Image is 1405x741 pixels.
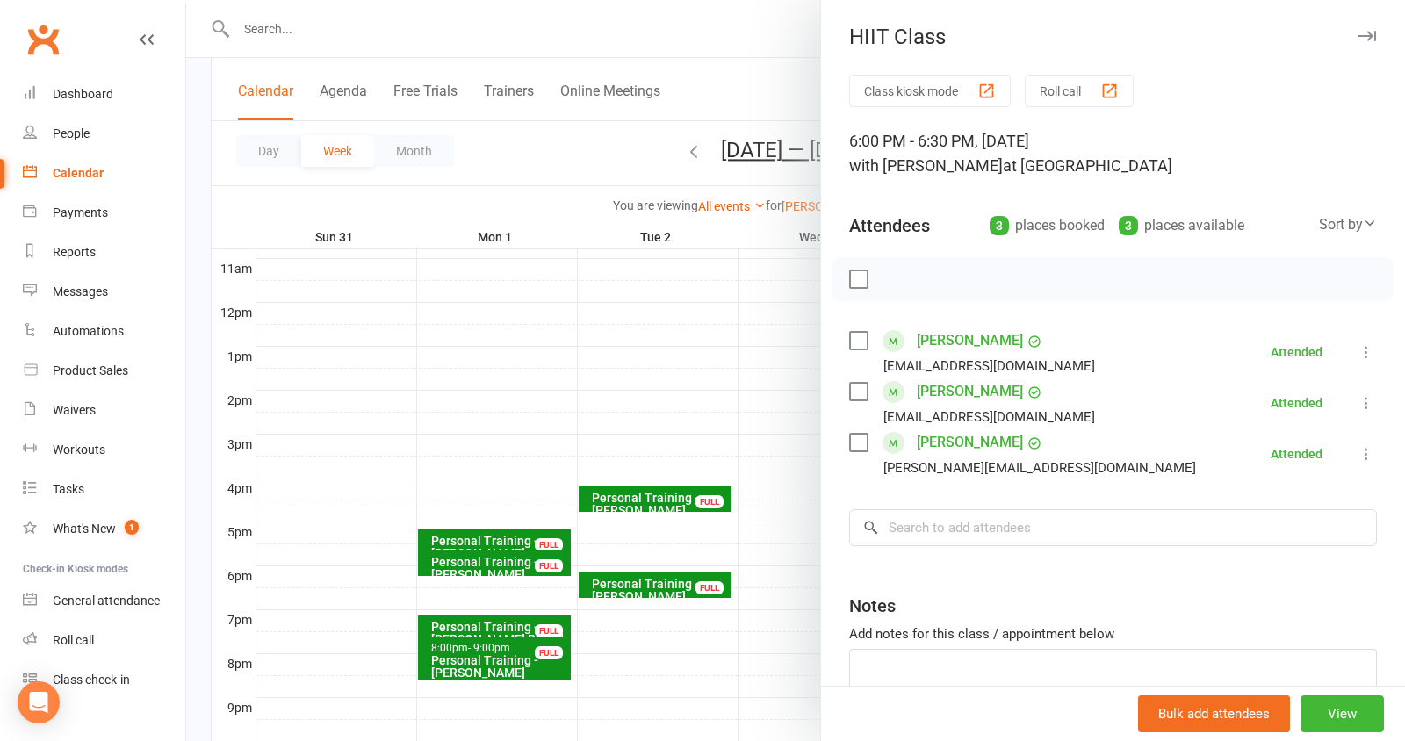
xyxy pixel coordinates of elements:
div: What's New [53,522,116,536]
a: People [23,114,185,154]
div: [EMAIL_ADDRESS][DOMAIN_NAME] [883,406,1095,428]
div: Workouts [53,442,105,457]
button: Class kiosk mode [849,75,1011,107]
div: places booked [990,213,1105,238]
a: Waivers [23,391,185,430]
div: [PERSON_NAME][EMAIL_ADDRESS][DOMAIN_NAME] [883,457,1196,479]
div: [EMAIL_ADDRESS][DOMAIN_NAME] [883,355,1095,378]
a: Roll call [23,621,185,660]
a: General attendance kiosk mode [23,581,185,621]
div: Dashboard [53,87,113,101]
a: Workouts [23,430,185,470]
div: Attended [1271,346,1322,358]
button: Bulk add attendees [1138,695,1290,732]
div: Roll call [53,633,94,647]
a: Product Sales [23,351,185,391]
a: Automations [23,312,185,351]
a: [PERSON_NAME] [917,327,1023,355]
div: Class check-in [53,673,130,687]
div: Add notes for this class / appointment below [849,623,1377,644]
a: Clubworx [21,18,65,61]
div: Attended [1271,448,1322,460]
button: Roll call [1025,75,1134,107]
div: Reports [53,245,96,259]
div: 3 [990,216,1009,235]
a: Dashboard [23,75,185,114]
a: Payments [23,193,185,233]
div: 6:00 PM - 6:30 PM, [DATE] [849,129,1377,178]
div: Notes [849,594,896,618]
div: Calendar [53,166,104,180]
div: People [53,126,90,140]
div: General attendance [53,594,160,608]
div: Waivers [53,403,96,417]
div: places available [1119,213,1244,238]
div: Attended [1271,397,1322,409]
div: Messages [53,284,108,299]
a: Tasks [23,470,185,509]
div: Product Sales [53,363,128,378]
div: Payments [53,205,108,219]
div: Automations [53,324,124,338]
a: [PERSON_NAME] [917,428,1023,457]
a: Calendar [23,154,185,193]
a: What's New1 [23,509,185,549]
div: Sort by [1319,213,1377,236]
a: Messages [23,272,185,312]
a: [PERSON_NAME] [917,378,1023,406]
input: Search to add attendees [849,509,1377,546]
span: 1 [125,520,139,535]
div: Tasks [53,482,84,496]
div: Open Intercom Messenger [18,681,60,723]
a: Class kiosk mode [23,660,185,700]
a: Reports [23,233,185,272]
div: HIIT Class [821,25,1405,49]
div: 3 [1119,216,1138,235]
div: Attendees [849,213,930,238]
button: View [1301,695,1384,732]
span: with [PERSON_NAME] [849,156,1003,175]
span: at [GEOGRAPHIC_DATA] [1003,156,1172,175]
